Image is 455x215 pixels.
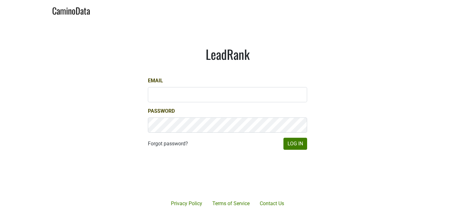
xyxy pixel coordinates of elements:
[148,47,307,62] h1: LeadRank
[148,107,175,115] label: Password
[166,197,207,210] a: Privacy Policy
[148,140,188,148] a: Forgot password?
[255,197,289,210] a: Contact Us
[207,197,255,210] a: Terms of Service
[283,138,307,150] button: Log In
[148,77,163,85] label: Email
[52,3,90,17] a: CaminoData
